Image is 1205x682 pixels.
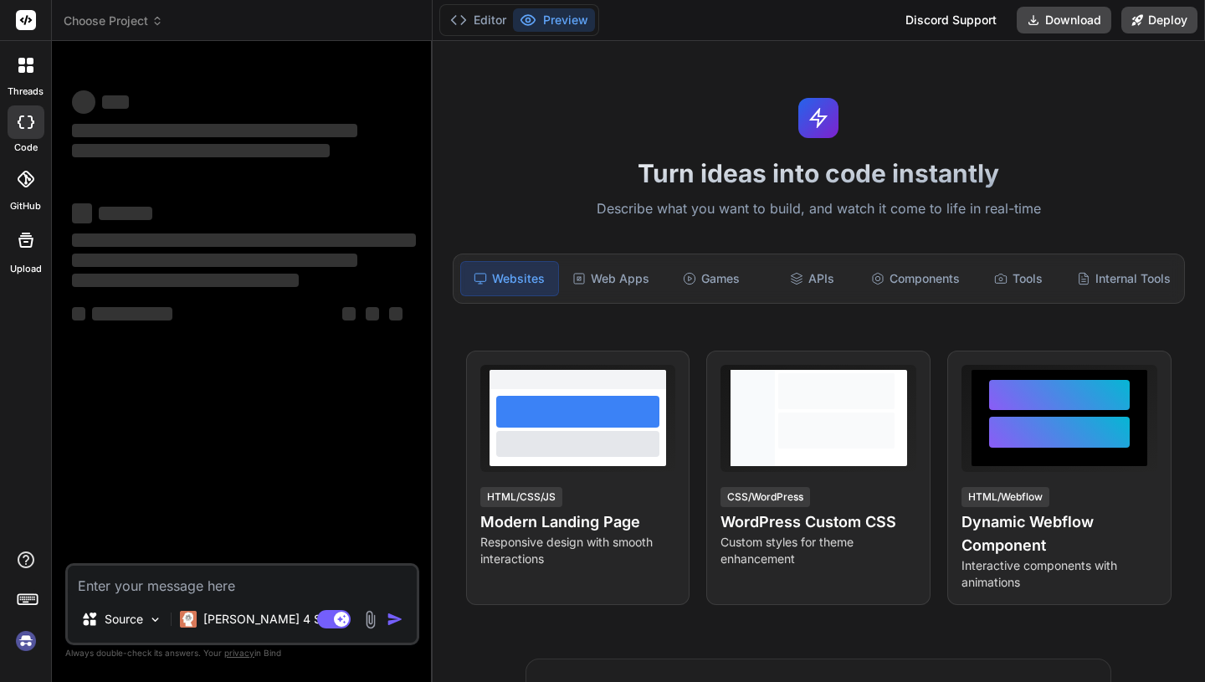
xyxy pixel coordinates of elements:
[72,307,85,320] span: ‌
[443,158,1195,188] h1: Turn ideas into code instantly
[1121,7,1197,33] button: Deploy
[12,627,40,655] img: signin
[1017,7,1111,33] button: Download
[562,261,659,296] div: Web Apps
[203,611,328,628] p: [PERSON_NAME] 4 S..
[720,534,916,567] p: Custom styles for theme enhancement
[64,13,163,29] span: Choose Project
[72,124,357,137] span: ‌
[961,510,1157,557] h4: Dynamic Webflow Component
[480,510,676,534] h4: Modern Landing Page
[105,611,143,628] p: Source
[663,261,760,296] div: Games
[65,645,419,661] p: Always double-check its answers. Your in Bind
[961,487,1049,507] div: HTML/Webflow
[10,199,41,213] label: GitHub
[72,203,92,223] span: ‌
[513,8,595,32] button: Preview
[10,262,42,276] label: Upload
[720,510,916,534] h4: WordPress Custom CSS
[444,8,513,32] button: Editor
[72,144,330,157] span: ‌
[342,307,356,320] span: ‌
[102,95,129,109] span: ‌
[443,198,1195,220] p: Describe what you want to build, and watch it come to life in real-time
[8,85,44,99] label: threads
[99,207,152,220] span: ‌
[72,90,95,114] span: ‌
[224,648,254,658] span: privacy
[72,233,416,247] span: ‌
[970,261,1067,296] div: Tools
[14,141,38,155] label: code
[148,613,162,627] img: Pick Models
[72,274,299,287] span: ‌
[480,534,676,567] p: Responsive design with smooth interactions
[72,254,357,267] span: ‌
[961,557,1157,591] p: Interactive components with animations
[366,307,379,320] span: ‌
[864,261,967,296] div: Components
[1070,261,1177,296] div: Internal Tools
[720,487,810,507] div: CSS/WordPress
[180,611,197,628] img: Claude 4 Sonnet
[361,610,380,629] img: attachment
[480,487,562,507] div: HTML/CSS/JS
[895,7,1007,33] div: Discord Support
[763,261,860,296] div: APIs
[387,611,403,628] img: icon
[460,261,559,296] div: Websites
[389,307,403,320] span: ‌
[92,307,172,320] span: ‌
